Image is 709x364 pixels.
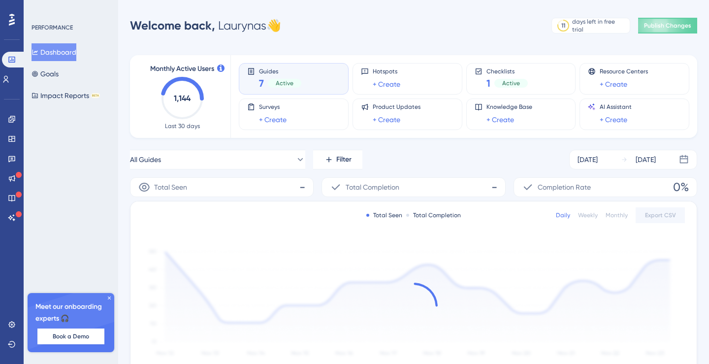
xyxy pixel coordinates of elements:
[174,94,191,103] text: 1,144
[336,154,352,165] span: Filter
[32,65,59,83] button: Goals
[91,93,100,98] div: BETA
[600,114,627,126] a: + Create
[259,114,287,126] a: + Create
[32,87,100,104] button: Impact ReportsBETA
[259,103,287,111] span: Surveys
[600,67,648,75] span: Resource Centers
[486,67,528,74] span: Checklists
[259,67,301,74] span: Guides
[259,76,264,90] span: 7
[373,114,400,126] a: + Create
[313,150,362,169] button: Filter
[130,18,281,33] div: Laurynas 👋
[538,181,591,193] span: Completion Rate
[406,211,461,219] div: Total Completion
[636,154,656,165] div: [DATE]
[37,329,104,344] button: Book a Demo
[486,114,514,126] a: + Create
[600,78,627,90] a: + Create
[572,18,627,33] div: days left in free trial
[636,207,685,223] button: Export CSV
[366,211,402,219] div: Total Seen
[606,211,628,219] div: Monthly
[673,179,689,195] span: 0%
[53,332,89,340] span: Book a Demo
[491,179,497,195] span: -
[645,211,676,219] span: Export CSV
[346,181,399,193] span: Total Completion
[35,301,106,325] span: Meet our onboarding experts 🎧
[130,154,161,165] span: All Guides
[165,122,200,130] span: Last 30 days
[373,67,400,75] span: Hotspots
[561,22,565,30] div: 11
[486,76,490,90] span: 1
[150,63,214,75] span: Monthly Active Users
[486,103,532,111] span: Knowledge Base
[130,18,215,33] span: Welcome back,
[373,103,420,111] span: Product Updates
[644,22,691,30] span: Publish Changes
[32,43,76,61] button: Dashboard
[130,150,305,169] button: All Guides
[502,79,520,87] span: Active
[600,103,632,111] span: AI Assistant
[154,181,187,193] span: Total Seen
[578,154,598,165] div: [DATE]
[578,211,598,219] div: Weekly
[276,79,293,87] span: Active
[299,179,305,195] span: -
[32,24,73,32] div: PERFORMANCE
[373,78,400,90] a: + Create
[638,18,697,33] button: Publish Changes
[556,211,570,219] div: Daily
